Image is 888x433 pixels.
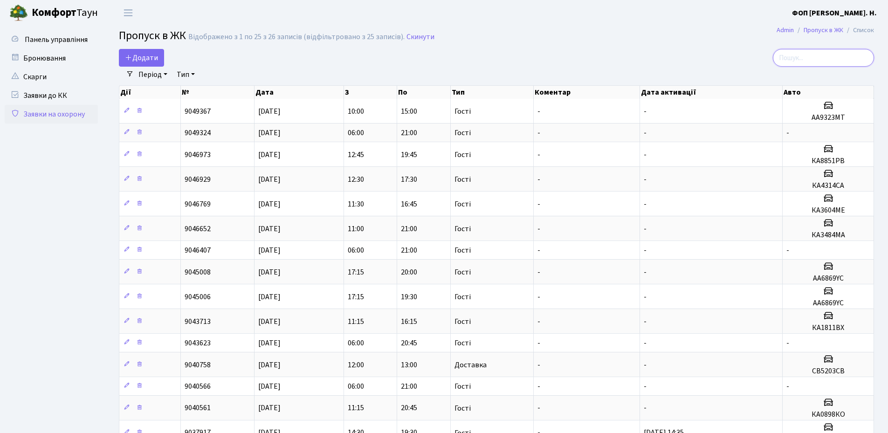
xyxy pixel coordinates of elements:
th: Дії [119,86,181,99]
span: 9046929 [185,174,211,185]
span: Панель управління [25,34,88,45]
span: - [537,150,540,160]
span: 12:30 [348,174,364,185]
span: - [644,174,647,185]
span: Гості [454,225,471,233]
span: - [786,381,789,392]
span: - [537,199,540,209]
span: 19:30 [401,292,417,302]
nav: breadcrumb [763,21,888,40]
span: [DATE] [258,128,281,138]
img: logo.png [9,4,28,22]
span: 11:15 [348,316,364,327]
span: 9045008 [185,267,211,277]
span: [DATE] [258,199,281,209]
span: 9046652 [185,224,211,234]
h5: АА6869YC [786,299,870,308]
span: 20:45 [401,338,417,348]
span: [DATE] [258,360,281,370]
span: [DATE] [258,174,281,185]
span: [DATE] [258,338,281,348]
input: Пошук... [773,49,874,67]
span: 21:00 [401,224,417,234]
span: Гості [454,129,471,137]
span: Доставка [454,361,487,369]
span: - [644,199,647,209]
span: - [644,292,647,302]
span: 06:00 [348,128,364,138]
span: - [644,338,647,348]
span: [DATE] [258,292,281,302]
span: 9049367 [185,106,211,117]
a: Admin [777,25,794,35]
span: 13:00 [401,360,417,370]
span: 9046973 [185,150,211,160]
span: - [644,360,647,370]
th: По [397,86,450,99]
th: Дата [255,86,344,99]
span: [DATE] [258,245,281,255]
span: 21:00 [401,128,417,138]
h5: КА3484МА [786,231,870,240]
span: Гості [454,318,471,325]
span: 11:15 [348,403,364,413]
span: 9040561 [185,403,211,413]
span: Гості [454,405,471,412]
span: 9046407 [185,245,211,255]
span: 12:00 [348,360,364,370]
span: - [537,381,540,392]
span: 20:45 [401,403,417,413]
span: 9046769 [185,199,211,209]
span: 21:00 [401,245,417,255]
span: [DATE] [258,381,281,392]
h5: СВ5203СВ [786,367,870,376]
span: - [537,174,540,185]
h5: КА4314СА [786,181,870,190]
span: Гості [454,247,471,254]
a: Бронювання [5,49,98,68]
h5: КА3604МЕ [786,206,870,215]
h5: КА8851РВ [786,157,870,165]
h5: АА6869YC [786,274,870,283]
span: 9043623 [185,338,211,348]
span: 21:00 [401,381,417,392]
span: 12:45 [348,150,364,160]
span: 17:30 [401,174,417,185]
a: Пропуск в ЖК [804,25,843,35]
span: - [644,267,647,277]
span: 9043713 [185,316,211,327]
span: - [537,403,540,413]
span: 9045006 [185,292,211,302]
span: Гості [454,293,471,301]
span: 16:45 [401,199,417,209]
div: Відображено з 1 по 25 з 26 записів (відфільтровано з 25 записів). [188,33,405,41]
span: Додати [125,53,158,63]
b: ФОП [PERSON_NAME]. Н. [792,8,877,18]
span: 16:15 [401,316,417,327]
span: - [537,106,540,117]
button: Переключити навігацію [117,5,140,21]
th: Дата активації [640,86,783,99]
th: З [344,86,397,99]
span: - [644,316,647,327]
span: 17:15 [348,292,364,302]
a: Панель управління [5,30,98,49]
span: - [537,224,540,234]
span: - [644,245,647,255]
a: Заявки до КК [5,86,98,105]
span: - [644,128,647,138]
span: 9040758 [185,360,211,370]
th: Авто [783,86,874,99]
th: № [181,86,254,99]
span: Гості [454,108,471,115]
b: Комфорт [32,5,76,20]
span: - [644,224,647,234]
a: Скарги [5,68,98,86]
span: Гості [454,151,471,158]
span: - [537,360,540,370]
span: - [786,338,789,348]
a: Скинути [406,33,434,41]
span: 10:00 [348,106,364,117]
span: - [786,245,789,255]
span: - [786,128,789,138]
